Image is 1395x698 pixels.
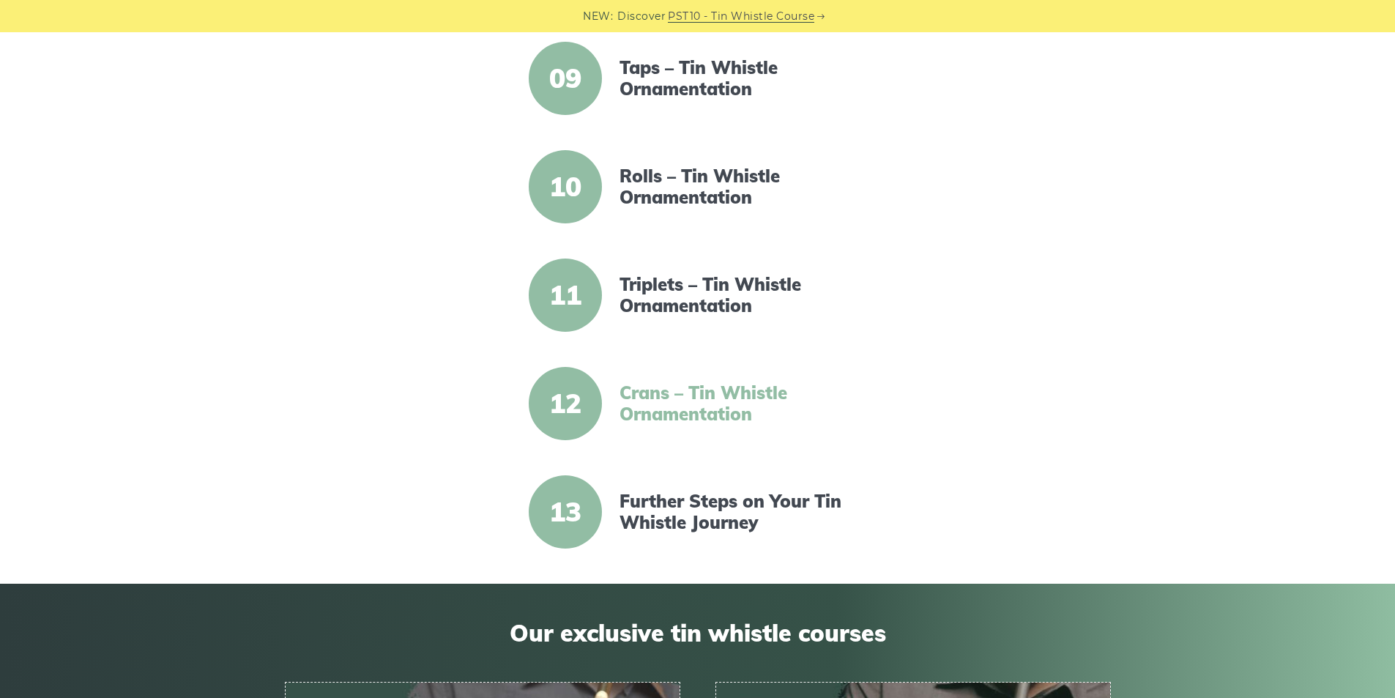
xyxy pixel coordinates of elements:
span: NEW: [583,8,613,25]
span: 11 [529,259,602,332]
a: Triplets – Tin Whistle Ornamentation [620,274,871,316]
span: 10 [529,150,602,223]
a: PST10 - Tin Whistle Course [668,8,814,25]
a: Further Steps on Your Tin Whistle Journey [620,491,871,533]
span: 09 [529,42,602,115]
span: Discover [617,8,666,25]
span: 12 [529,367,602,440]
a: Taps – Tin Whistle Ornamentation [620,57,871,100]
a: Crans – Tin Whistle Ornamentation [620,382,871,425]
span: Our exclusive tin whistle courses [285,619,1111,647]
a: Rolls – Tin Whistle Ornamentation [620,166,871,208]
span: 13 [529,475,602,549]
